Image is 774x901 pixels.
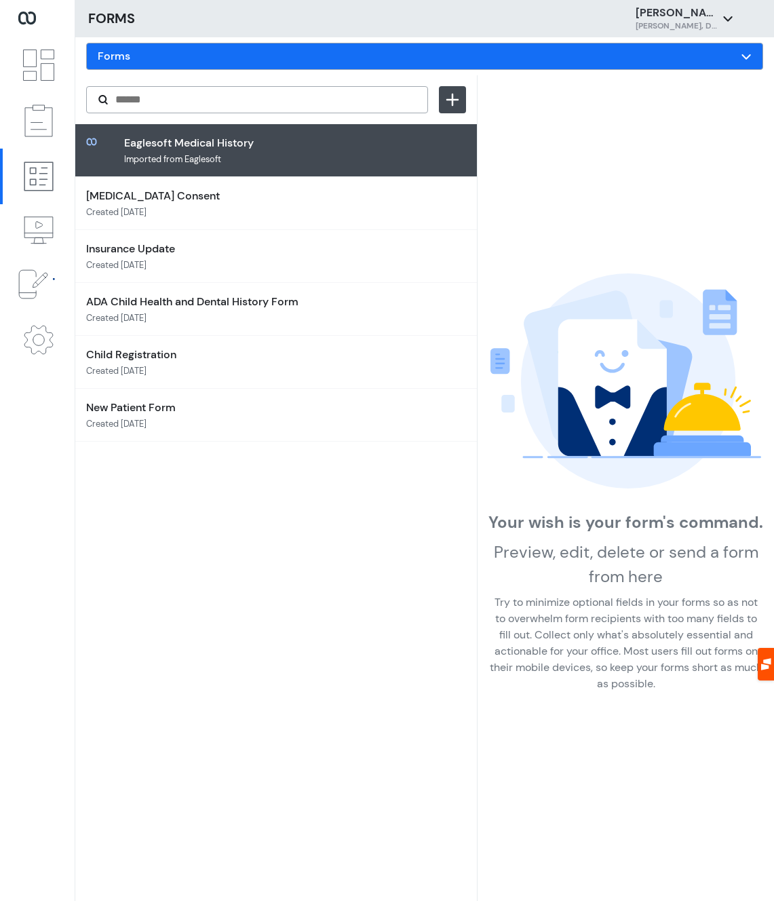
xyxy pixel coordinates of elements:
p: New Patient Form [86,400,428,416]
p: Insurance Update [86,241,428,257]
span: Created [DATE] [86,261,147,270]
span: Created [DATE] [86,420,147,429]
p: Try to minimize optional fields in your forms so as not to overwhelm form recipients with too man... [488,594,763,692]
h3: FORMS [88,8,135,29]
span: Created [DATE] [86,208,147,217]
p: Eaglesoft Medical History [124,135,265,151]
span: Created [DATE] [86,367,147,376]
p: Preview, edit, delete or send a form from here [488,540,763,589]
p: [PERSON_NAME] [636,5,717,20]
img: No forms selected [490,273,762,488]
h2: Your wish is your form's command. [488,510,763,535]
h6: [PERSON_NAME], DDS, P.C. [636,20,717,32]
span: Imported from Eaglesoft [124,155,221,164]
p: Child Registration [86,347,428,363]
p: [MEDICAL_DATA] Consent [86,188,428,204]
p: ADA Child Health and Dental History Form [86,294,428,310]
input: Search [114,92,417,108]
span: Created [DATE] [86,314,147,323]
